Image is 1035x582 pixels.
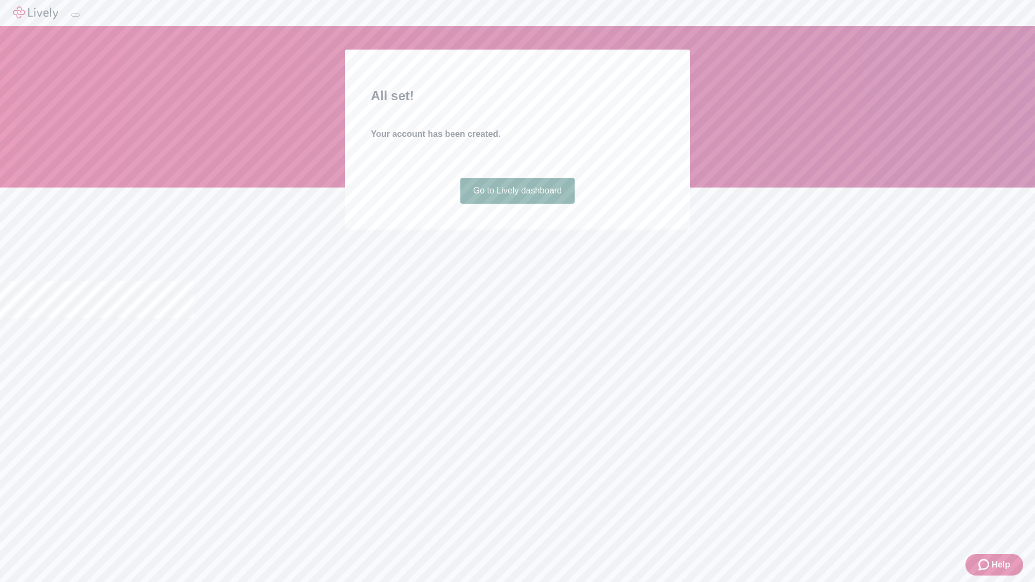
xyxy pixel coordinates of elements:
[978,558,991,571] svg: Zendesk support icon
[991,558,1010,571] span: Help
[460,178,575,204] a: Go to Lively dashboard
[371,128,664,141] h4: Your account has been created.
[371,86,664,106] h2: All set!
[965,554,1023,576] button: Zendesk support iconHelp
[71,13,80,17] button: Log out
[13,6,58,19] img: Lively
